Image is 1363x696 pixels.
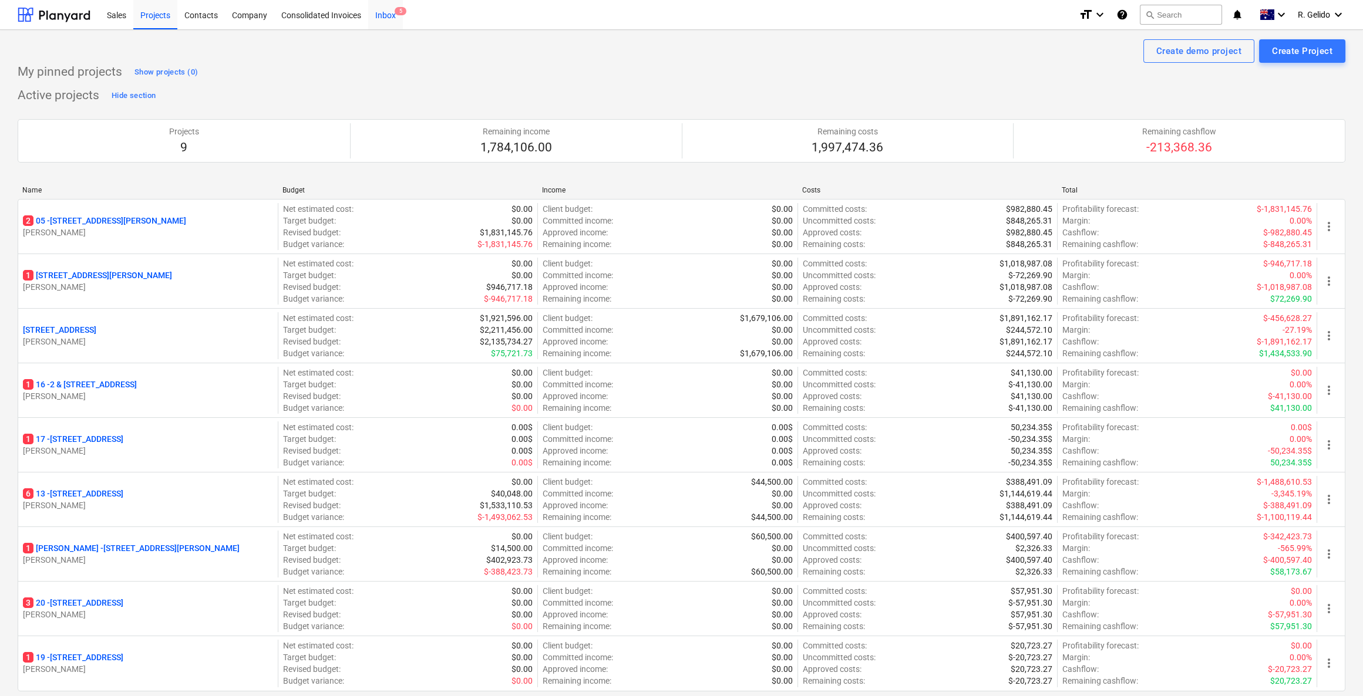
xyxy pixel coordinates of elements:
[511,476,533,488] p: $0.00
[1011,390,1052,402] p: $41,130.00
[772,238,793,250] p: $0.00
[999,511,1052,523] p: $1,144,619.44
[543,312,593,324] p: Client budget :
[23,488,123,499] p: 13 - [STREET_ADDRESS]
[1259,347,1312,359] p: $1,434,533.90
[1062,390,1099,402] p: Cashflow :
[23,651,123,663] p: 19 - [STREET_ADDRESS]
[802,186,1053,194] div: Costs
[1145,10,1155,19] span: search
[543,281,608,293] p: Approved income :
[23,554,273,566] p: [PERSON_NAME]
[772,390,793,402] p: $0.00
[1278,542,1312,554] p: -565.99%
[1062,269,1090,281] p: Margin :
[395,7,406,15] span: 5
[283,203,354,215] p: Net estimated cost :
[1062,379,1090,390] p: Margin :
[484,293,533,305] p: $-946,717.18
[23,215,273,238] div: 205 -[STREET_ADDRESS][PERSON_NAME][PERSON_NAME]
[23,663,273,675] p: [PERSON_NAME]
[283,554,341,566] p: Revised budget :
[486,281,533,293] p: $946,717.18
[999,336,1052,347] p: $1,891,162.17
[1062,336,1099,347] p: Cashflow :
[511,531,533,542] p: $0.00
[772,379,793,390] p: $0.00
[283,281,341,293] p: Revised budget :
[283,324,336,336] p: Target budget :
[511,269,533,281] p: $0.00
[543,445,608,457] p: Approved income :
[1008,269,1052,281] p: $-72,269.90
[1006,554,1052,566] p: $400,597.40
[772,542,793,554] p: $0.00
[23,336,273,347] p: [PERSON_NAME]
[543,476,593,488] p: Client budget :
[543,379,613,390] p: Committed income :
[1263,227,1312,238] p: $-982,880.45
[1008,379,1052,390] p: $-41,130.00
[486,554,533,566] p: $402,923.73
[283,531,354,542] p: Net estimated cost :
[23,379,137,390] p: 16 - 2 & [STREET_ADDRESS]
[283,488,336,499] p: Target budget :
[283,293,344,305] p: Budget variance :
[1268,445,1312,457] p: -50,234.35$
[1322,274,1336,288] span: more_vert
[772,402,793,414] p: $0.00
[1271,488,1312,499] p: -3,345.19%
[23,227,273,238] p: [PERSON_NAME]
[283,227,341,238] p: Revised budget :
[1008,457,1052,468] p: -50,234.35$
[23,597,33,608] span: 3
[283,238,344,250] p: Budget variance :
[283,542,336,554] p: Target budget :
[1062,542,1090,554] p: Margin :
[1062,238,1138,250] p: Remaining cashflow :
[1322,329,1336,343] span: more_vert
[23,597,123,609] p: 20 - [STREET_ADDRESS]
[772,457,793,468] p: 0.00$
[283,336,341,347] p: Revised budget :
[803,542,876,554] p: Uncommitted costs :
[23,324,96,336] p: [STREET_ADDRESS]
[283,215,336,227] p: Target budget :
[283,457,344,468] p: Budget variance :
[511,421,533,433] p: 0.00$
[1140,5,1222,25] button: Search
[1322,383,1336,397] span: more_vert
[23,542,273,566] div: 1[PERSON_NAME] -[STREET_ADDRESS][PERSON_NAME][PERSON_NAME]
[772,269,793,281] p: $0.00
[1062,421,1139,433] p: Profitability forecast :
[1257,203,1312,215] p: $-1,831,145.76
[511,203,533,215] p: $0.00
[23,597,273,620] div: 320 -[STREET_ADDRESS][PERSON_NAME]
[23,609,273,620] p: [PERSON_NAME]
[772,445,793,457] p: 0.00$
[480,499,533,511] p: $1,533,110.53
[543,293,611,305] p: Remaining income :
[477,238,533,250] p: $-1,831,145.76
[772,215,793,227] p: $0.00
[23,543,33,553] span: 1
[1263,258,1312,269] p: $-946,717.18
[22,186,273,194] div: Name
[803,445,861,457] p: Approved costs :
[803,499,861,511] p: Approved costs :
[803,433,876,445] p: Uncommitted costs :
[803,421,867,433] p: Committed costs :
[283,379,336,390] p: Target budget :
[23,269,172,281] p: [STREET_ADDRESS][PERSON_NAME]
[1062,347,1138,359] p: Remaining cashflow :
[1322,547,1336,561] span: more_vert
[480,140,552,156] p: 1,784,106.00
[1290,215,1312,227] p: 0.00%
[1062,312,1139,324] p: Profitability forecast :
[803,312,867,324] p: Committed costs :
[1011,445,1052,457] p: 50,234.35$
[1006,238,1052,250] p: $848,265.31
[1011,421,1052,433] p: 50,234.35$
[283,421,354,433] p: Net estimated cost :
[543,433,613,445] p: Committed income :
